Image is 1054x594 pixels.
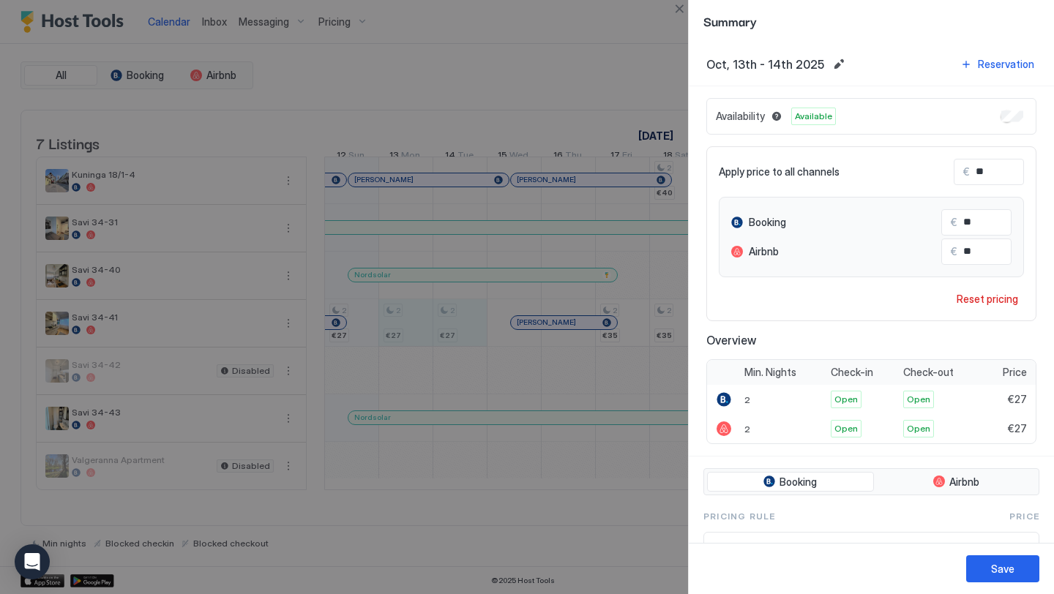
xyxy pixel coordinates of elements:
span: Apply price to all channels [719,165,840,178]
span: Airbnb [749,245,779,258]
button: Save [966,555,1039,582]
span: Airbnb [949,475,979,489]
div: Open Intercom Messenger [15,544,50,579]
span: Open [834,393,858,406]
span: €27 [1008,422,1027,435]
button: Blocked dates override all pricing rules and remain unavailable until manually unblocked [768,108,785,125]
span: Availability [716,110,765,123]
span: Price [1009,510,1039,523]
div: Save [991,561,1014,576]
span: Booking [780,475,817,489]
button: Edit date range [830,56,848,73]
span: Available [795,110,832,123]
div: tab-group [703,468,1039,496]
button: Reservation [958,54,1036,74]
span: 2 [744,424,750,435]
button: Booking [707,472,874,492]
span: Min. Nights [744,366,796,379]
span: Summary [703,12,1039,30]
span: Open [834,422,858,435]
span: 2 [744,394,750,405]
div: Reset pricing [957,291,1018,307]
span: Overview [706,333,1036,347]
span: Booking [749,216,786,229]
span: Check-out [903,366,954,379]
button: Reset pricing [951,289,1024,309]
span: Oct, 13th - 14th 2025 [706,57,824,72]
span: Open [907,422,930,435]
button: Airbnb [877,472,1036,492]
span: Open [907,393,930,406]
span: Price [1003,366,1027,379]
span: €27 [1008,393,1027,406]
span: Check-in [831,366,873,379]
div: Reservation [978,56,1034,72]
span: € [951,216,957,229]
span: € [963,165,970,178]
span: Pricing Rule [703,510,775,523]
span: € [951,245,957,258]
